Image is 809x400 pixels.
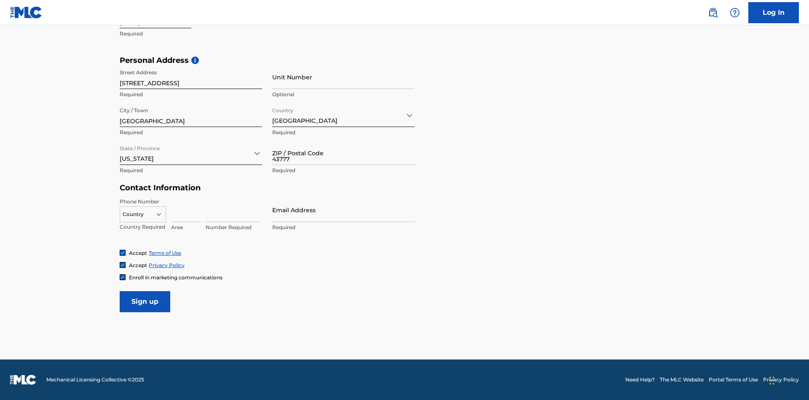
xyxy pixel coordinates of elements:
[272,102,293,114] label: Country
[120,167,262,174] p: Required
[191,57,199,64] span: i
[272,224,415,231] p: Required
[120,129,262,136] p: Required
[767,359,809,400] iframe: Chat Widget
[726,4,743,21] div: Help
[120,140,160,152] label: State / Province
[129,274,222,281] span: Enroll in marketing communications
[129,250,147,256] span: Accept
[705,4,721,21] a: Public Search
[763,376,799,384] a: Privacy Policy
[171,224,201,231] p: Area
[46,376,144,384] span: Mechanical Licensing Collective © 2025
[120,223,166,231] p: Country Required
[708,8,718,18] img: search
[120,30,262,38] p: Required
[120,291,170,312] input: Sign up
[272,105,415,125] div: [GEOGRAPHIC_DATA]
[660,376,704,384] a: The MLC Website
[120,262,125,268] img: checkbox
[129,262,147,268] span: Accept
[120,56,689,65] h5: Personal Address
[709,376,758,384] a: Portal Terms of Use
[10,375,36,385] img: logo
[120,250,125,255] img: checkbox
[120,143,262,163] div: [US_STATE]
[149,250,181,256] a: Terms of Use
[272,129,415,136] p: Required
[206,224,260,231] p: Number Required
[120,91,262,98] p: Required
[272,167,415,174] p: Required
[769,368,774,393] div: Drag
[625,376,655,384] a: Need Help?
[120,183,415,193] h5: Contact Information
[149,262,185,268] a: Privacy Policy
[272,91,415,98] p: Optional
[730,8,740,18] img: help
[120,275,125,280] img: checkbox
[748,2,799,23] a: Log In
[10,6,43,19] img: MLC Logo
